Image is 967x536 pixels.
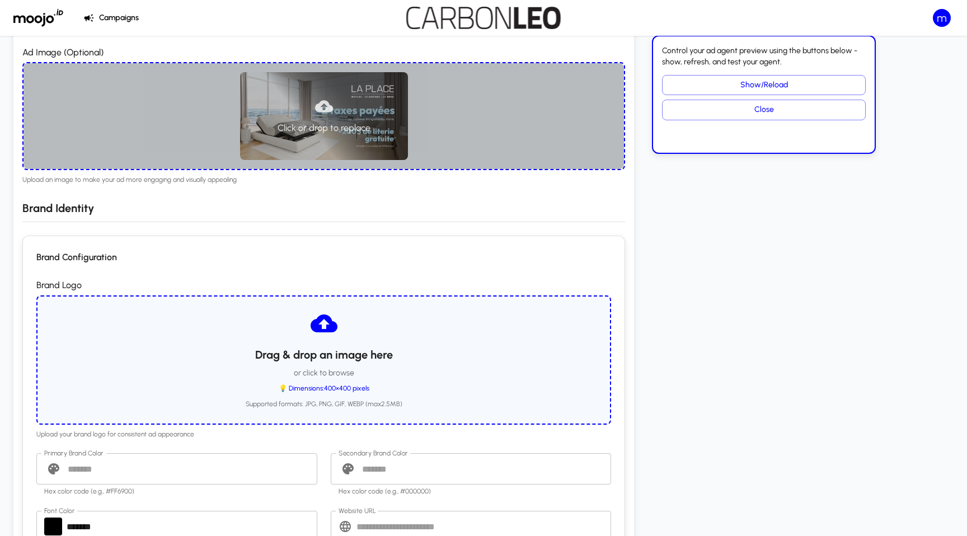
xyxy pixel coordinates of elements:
[31,18,55,27] div: v 4.0.25
[44,448,104,458] label: Primary Brand Color
[246,399,402,410] span: Supported formats: JPG, PNG, GIF, WEBP (max 2.5 MB)
[44,506,74,515] label: Font Color
[127,65,136,74] img: tab_keywords_by_traffic_grey.svg
[279,383,369,394] span: 💡 Dimensions: 400×400 pixels
[255,346,393,364] h6: Drag & drop an image here
[45,65,54,74] img: tab_domain_overview_orange.svg
[22,46,625,59] p: Ad Image (Optional)
[36,279,611,292] p: Brand Logo
[36,250,611,265] h6: Brand Configuration
[933,9,951,27] div: m
[22,175,625,186] span: Upload an image to make your ad more engaging and visually appealing
[930,6,954,30] button: Standard privileges
[44,486,309,497] p: Hex color code (e.g., #FF6900)
[13,9,63,27] img: Moojo Logo
[339,448,408,458] label: Secondary Brand Color
[662,75,866,96] button: Show/Reload
[339,506,376,515] label: Website URL
[339,486,604,497] p: Hex color code (e.g., #000000)
[58,66,86,73] div: Domaine
[139,66,171,73] div: Mots-clés
[405,7,561,29] img: Carbonleo Logo
[29,29,126,38] div: Domaine: [DOMAIN_NAME]
[18,18,27,27] img: logo_orange.svg
[278,121,370,135] p: Click or drop to replace
[662,100,866,120] button: Close
[22,199,94,217] h6: Brand Identity
[81,8,143,29] button: Campaigns
[662,45,866,68] p: Control your ad agent preview using the buttons below - show, refresh, and test your agent.
[36,429,611,440] span: Upload your brand logo for consistent ad appearance
[18,29,27,38] img: website_grey.svg
[294,368,354,379] p: or click to browse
